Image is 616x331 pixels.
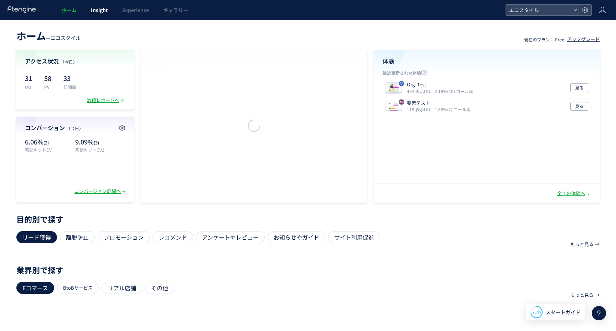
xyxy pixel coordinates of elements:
[25,84,36,90] p: UU
[16,217,600,221] p: 目的別で探す
[595,238,600,250] p: →
[25,72,36,84] p: 31
[60,58,77,65] span: （今日）
[567,36,600,43] div: アップグレード
[25,57,125,65] h4: アクセス状況
[532,309,541,315] span: 71%
[595,289,600,301] p: →
[152,231,193,243] div: レコメンド
[16,282,54,294] div: Eコマース
[122,6,149,14] span: Experience
[63,72,76,84] p: 33
[16,231,57,243] div: リード獲得
[63,84,76,90] p: 訪問数
[545,309,580,316] span: スタートガイド
[102,282,142,294] div: リアル店舗
[570,289,594,301] p: もっと見る
[57,282,99,294] div: BtoBサービス
[91,6,108,14] span: Insight
[163,6,188,14] span: ギャラリー
[87,97,125,104] div: 数値レポートへ
[328,231,380,243] div: サイト利用促進
[196,231,265,243] div: アンケートやレビュー
[16,29,46,43] span: ホーム
[62,6,77,14] span: ホーム
[98,231,150,243] div: プロモーション
[60,231,95,243] div: 離脱防止
[268,231,325,243] div: お知らせやガイド
[524,36,564,42] p: 現在のプラン： Free
[51,34,81,41] span: エコスタイル
[507,5,570,15] span: エコスタイル
[44,84,55,90] p: PV
[570,238,594,250] p: もっと見る
[44,72,55,84] p: 58
[16,29,81,43] div: —
[16,268,600,272] p: 業界別で探す
[145,282,174,294] div: その他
